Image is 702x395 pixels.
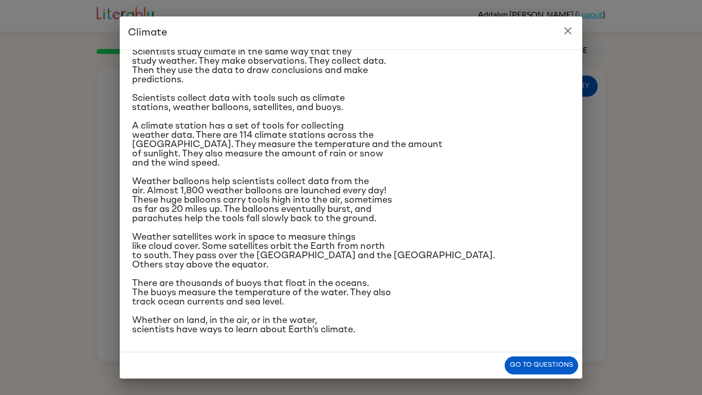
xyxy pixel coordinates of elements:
span: There are thousands of buoys that float in the oceans. The buoys measure the temperature of the w... [132,279,391,307]
span: Weather satellites work in space to measure things like cloud cover. Some satellites orbit the Ea... [132,232,495,270]
button: Go to questions [505,356,578,374]
span: Weather balloons help scientists collect data from the air. Almost 1,800 weather balloons are lau... [132,177,392,223]
button: close [558,21,578,41]
span: Scientists collect data with tools such as climate stations, weather balloons, satellites, and bu... [132,94,345,112]
span: Whether on land, in the air, or in the water, scientists have ways to learn about Earth’s climate. [132,316,355,334]
h2: Climate [120,16,582,49]
span: Scientists study climate in the same way that they study weather. They make observations. They co... [132,47,386,84]
span: A climate station has a set of tools for collecting weather data. There are 114 climate stations ... [132,121,442,168]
